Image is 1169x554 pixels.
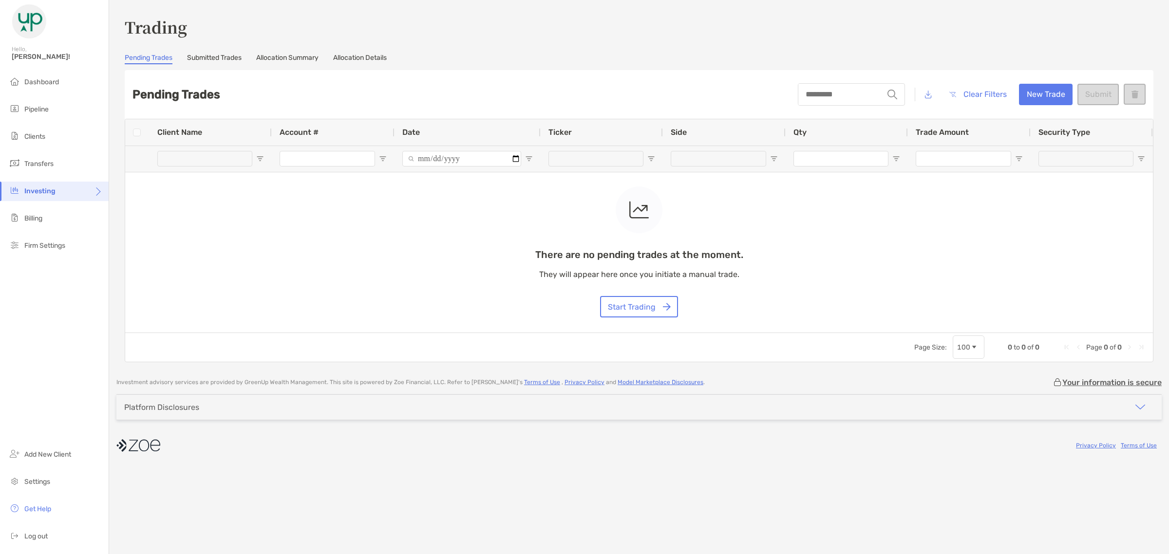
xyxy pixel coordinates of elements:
[600,296,678,317] button: Start Trading
[124,403,199,412] div: Platform Disclosures
[1019,84,1073,105] button: New Trade
[618,379,703,386] a: Model Marketplace Disclosures
[1076,442,1116,449] a: Privacy Policy
[9,130,20,142] img: clients icon
[565,379,604,386] a: Privacy Policy
[9,530,20,541] img: logout icon
[24,478,50,486] span: Settings
[1027,343,1034,351] span: of
[1021,343,1026,351] span: 0
[24,187,56,195] span: Investing
[1075,343,1082,351] div: Previous Page
[24,532,48,540] span: Log out
[9,212,20,223] img: billing icon
[949,92,956,97] img: button icon
[9,185,20,196] img: investing icon
[1117,343,1122,351] span: 0
[24,105,49,113] span: Pipeline
[1035,343,1039,351] span: 0
[24,160,54,168] span: Transfers
[125,54,172,64] a: Pending Trades
[12,53,103,61] span: [PERSON_NAME]!
[9,448,20,460] img: add_new_client icon
[942,84,1014,105] button: Clear Filters
[953,335,984,359] div: Page Size
[24,450,71,459] span: Add New Client
[125,16,1153,38] h3: Trading
[957,343,970,351] div: 100
[1063,343,1071,351] div: First Page
[333,54,387,64] a: Allocation Details
[9,75,20,87] img: dashboard icon
[1008,343,1012,351] span: 0
[24,132,45,141] span: Clients
[24,241,65,250] span: Firm Settings
[1126,343,1133,351] div: Next Page
[1086,343,1102,351] span: Page
[535,268,743,280] p: They will appear here once you initiate a manual trade.
[9,239,20,251] img: firm-settings icon
[663,303,671,311] img: button icon
[24,505,51,513] span: Get Help
[535,249,743,261] p: There are no pending trades at the moment.
[887,90,897,99] img: input icon
[116,379,705,386] p: Investment advisory services are provided by GreenUp Wealth Management . This site is powered by ...
[116,435,160,457] img: company logo
[256,54,319,64] a: Allocation Summary
[1014,343,1020,351] span: to
[1104,343,1108,351] span: 0
[524,379,560,386] a: Terms of Use
[132,88,220,101] h2: Pending Trades
[187,54,242,64] a: Submitted Trades
[9,475,20,487] img: settings icon
[914,343,947,351] div: Page Size:
[9,157,20,169] img: transfers icon
[1137,343,1145,351] div: Last Page
[24,78,59,86] span: Dashboard
[24,214,42,222] span: Billing
[1110,343,1116,351] span: of
[1121,442,1157,449] a: Terms of Use
[629,198,649,222] img: empty state icon
[1134,401,1146,413] img: icon arrow
[9,103,20,114] img: pipeline icon
[1062,378,1162,387] p: Your information is secure
[9,502,20,514] img: get-help icon
[12,4,47,39] img: Zoe Logo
